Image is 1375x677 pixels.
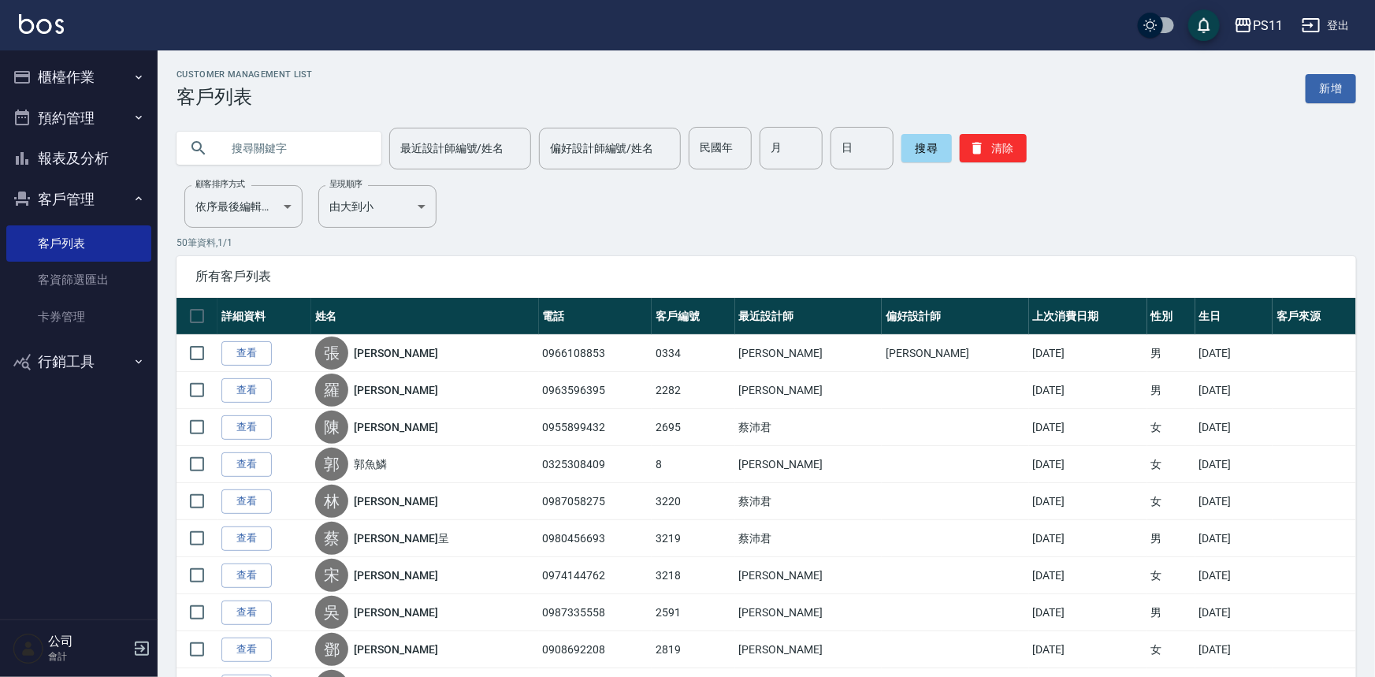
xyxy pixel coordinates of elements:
[735,520,883,557] td: 蔡沛君
[882,335,1029,372] td: [PERSON_NAME]
[1195,446,1273,483] td: [DATE]
[1029,594,1147,631] td: [DATE]
[6,225,151,262] a: 客戶列表
[6,341,151,382] button: 行銷工具
[539,409,652,446] td: 0955899432
[1195,298,1273,335] th: 生日
[1147,557,1195,594] td: 女
[355,567,438,583] a: [PERSON_NAME]
[1195,409,1273,446] td: [DATE]
[195,269,1337,285] span: 所有客戶列表
[355,419,438,435] a: [PERSON_NAME]
[1029,483,1147,520] td: [DATE]
[652,557,734,594] td: 3218
[539,631,652,668] td: 0908692208
[355,493,438,509] a: [PERSON_NAME]
[221,341,272,366] a: 查看
[315,411,348,444] div: 陳
[1188,9,1220,41] button: save
[539,557,652,594] td: 0974144762
[539,520,652,557] td: 0980456693
[652,335,734,372] td: 0334
[1147,631,1195,668] td: 女
[735,335,883,372] td: [PERSON_NAME]
[1195,631,1273,668] td: [DATE]
[355,382,438,398] a: [PERSON_NAME]
[315,633,348,666] div: 鄧
[1147,372,1195,409] td: 男
[6,98,151,139] button: 預約管理
[1147,594,1195,631] td: 男
[652,372,734,409] td: 2282
[48,649,128,664] p: 會計
[735,631,883,668] td: [PERSON_NAME]
[735,483,883,520] td: 蔡沛君
[652,520,734,557] td: 3219
[6,299,151,335] a: 卡券管理
[652,483,734,520] td: 3220
[217,298,311,335] th: 詳細資料
[960,134,1027,162] button: 清除
[13,633,44,664] img: Person
[735,409,883,446] td: 蔡沛君
[221,526,272,551] a: 查看
[355,642,438,657] a: [PERSON_NAME]
[1147,409,1195,446] td: 女
[735,446,883,483] td: [PERSON_NAME]
[539,298,652,335] th: 電話
[48,634,128,649] h5: 公司
[901,134,952,162] button: 搜尋
[195,178,245,190] label: 顧客排序方式
[1147,298,1195,335] th: 性別
[539,594,652,631] td: 0987335558
[652,446,734,483] td: 8
[221,638,272,662] a: 查看
[6,179,151,220] button: 客戶管理
[315,374,348,407] div: 羅
[1273,298,1356,335] th: 客戶來源
[735,372,883,409] td: [PERSON_NAME]
[318,185,437,228] div: 由大到小
[1295,11,1356,40] button: 登出
[311,298,539,335] th: 姓名
[539,483,652,520] td: 0987058275
[1147,335,1195,372] td: 男
[1253,16,1283,35] div: PS11
[652,298,734,335] th: 客戶編號
[652,409,734,446] td: 2695
[315,337,348,370] div: 張
[6,138,151,179] button: 報表及分析
[1195,520,1273,557] td: [DATE]
[6,262,151,298] a: 客資篩選匯出
[539,335,652,372] td: 0966108853
[315,485,348,518] div: 林
[19,14,64,34] img: Logo
[1195,335,1273,372] td: [DATE]
[1228,9,1289,42] button: PS11
[221,601,272,625] a: 查看
[184,185,303,228] div: 依序最後編輯時間
[735,298,883,335] th: 最近設計師
[1029,372,1147,409] td: [DATE]
[221,489,272,514] a: 查看
[1195,557,1273,594] td: [DATE]
[1147,446,1195,483] td: 女
[221,415,272,440] a: 查看
[735,594,883,631] td: [PERSON_NAME]
[177,86,313,108] h3: 客戶列表
[1029,557,1147,594] td: [DATE]
[1147,483,1195,520] td: 女
[735,557,883,594] td: [PERSON_NAME]
[355,530,449,546] a: [PERSON_NAME]呈
[1029,409,1147,446] td: [DATE]
[539,372,652,409] td: 0963596395
[355,604,438,620] a: [PERSON_NAME]
[1029,520,1147,557] td: [DATE]
[355,345,438,361] a: [PERSON_NAME]
[177,236,1356,250] p: 50 筆資料, 1 / 1
[221,452,272,477] a: 查看
[1029,298,1147,335] th: 上次消費日期
[1306,74,1356,103] a: 新增
[652,631,734,668] td: 2819
[177,69,313,80] h2: Customer Management List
